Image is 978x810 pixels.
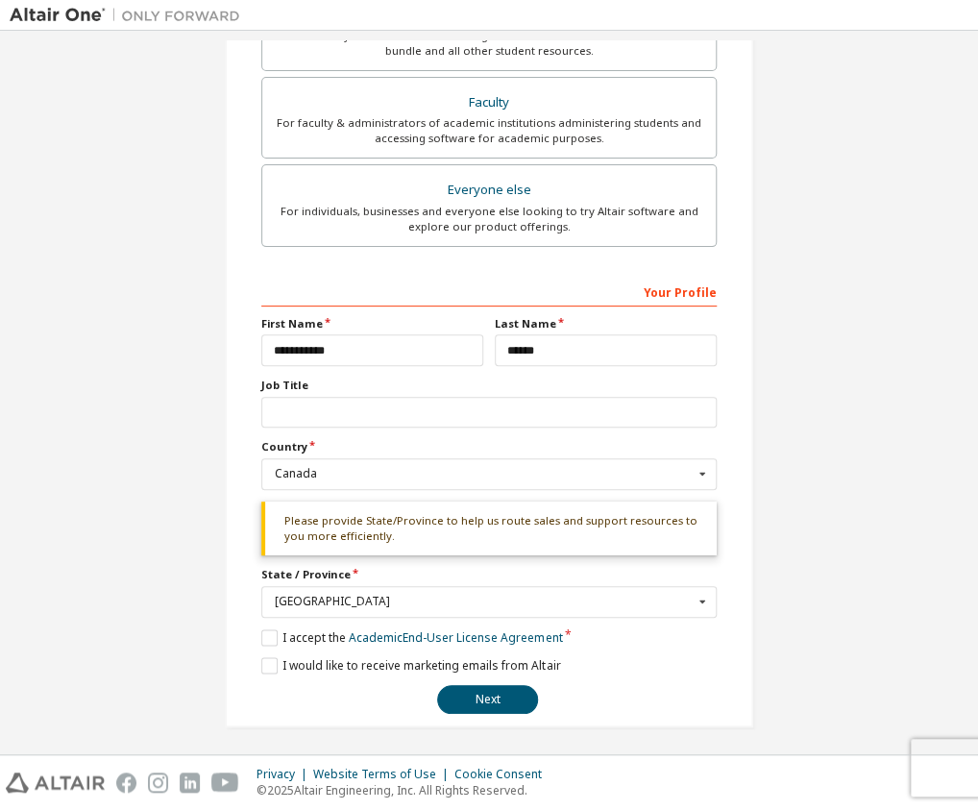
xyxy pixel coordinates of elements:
div: Please provide State/Province to help us route sales and support resources to you more efficiently. [261,502,717,556]
div: For currently enrolled students looking to access the free Altair Student Edition bundle and all ... [274,28,704,59]
img: Altair One [10,6,250,25]
div: Your Profile [261,276,717,307]
label: Last Name [495,316,717,331]
label: Job Title [261,378,717,393]
button: Next [437,685,538,714]
img: linkedin.svg [180,773,200,793]
div: For faculty & administrators of academic institutions administering students and accessing softwa... [274,115,704,146]
div: Website Terms of Use [313,767,454,782]
div: [GEOGRAPHIC_DATA] [275,596,693,607]
div: Cookie Consent [454,767,553,782]
img: altair_logo.svg [6,773,105,793]
div: For individuals, businesses and everyone else looking to try Altair software and explore our prod... [274,204,704,234]
label: Country [261,439,717,454]
div: Faculty [274,89,704,116]
p: © 2025 Altair Engineering, Inc. All Rights Reserved. [257,782,553,798]
img: youtube.svg [211,773,239,793]
img: instagram.svg [148,773,168,793]
img: facebook.svg [116,773,136,793]
a: Academic End-User License Agreement [349,629,562,646]
label: State / Province [261,567,717,582]
div: Everyone else [274,177,704,204]
label: I would like to receive marketing emails from Altair [261,657,560,674]
div: Privacy [257,767,313,782]
label: I accept the [261,629,562,646]
label: First Name [261,316,483,331]
div: Canada [275,468,693,479]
